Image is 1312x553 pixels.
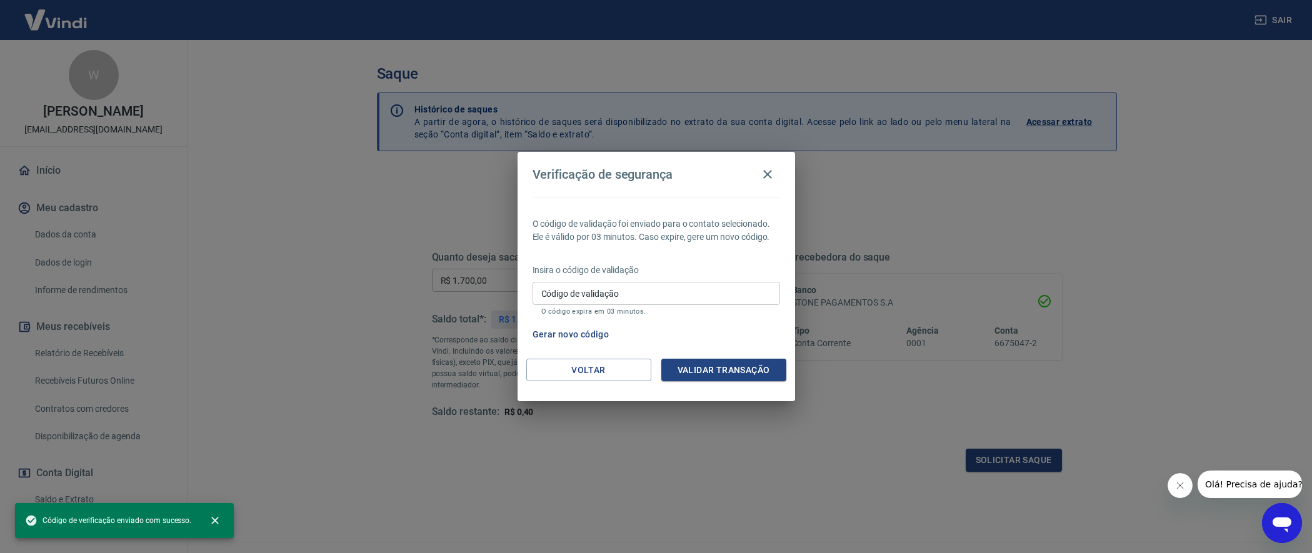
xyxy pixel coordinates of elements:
span: Código de verificação enviado com sucesso. [25,514,191,527]
span: Olá! Precisa de ajuda? [8,9,105,19]
button: close [201,507,229,534]
p: O código de validação foi enviado para o contato selecionado. Ele é válido por 03 minutos. Caso e... [533,217,780,244]
p: Insira o código de validação [533,264,780,277]
button: Validar transação [661,359,786,382]
iframe: Mensagem da empresa [1198,471,1302,498]
button: Voltar [526,359,651,382]
button: Gerar novo código [528,323,614,346]
iframe: Botão para abrir a janela de mensagens [1262,503,1302,543]
p: O código expira em 03 minutos. [541,307,771,316]
h4: Verificação de segurança [533,167,673,182]
iframe: Fechar mensagem [1168,473,1193,498]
